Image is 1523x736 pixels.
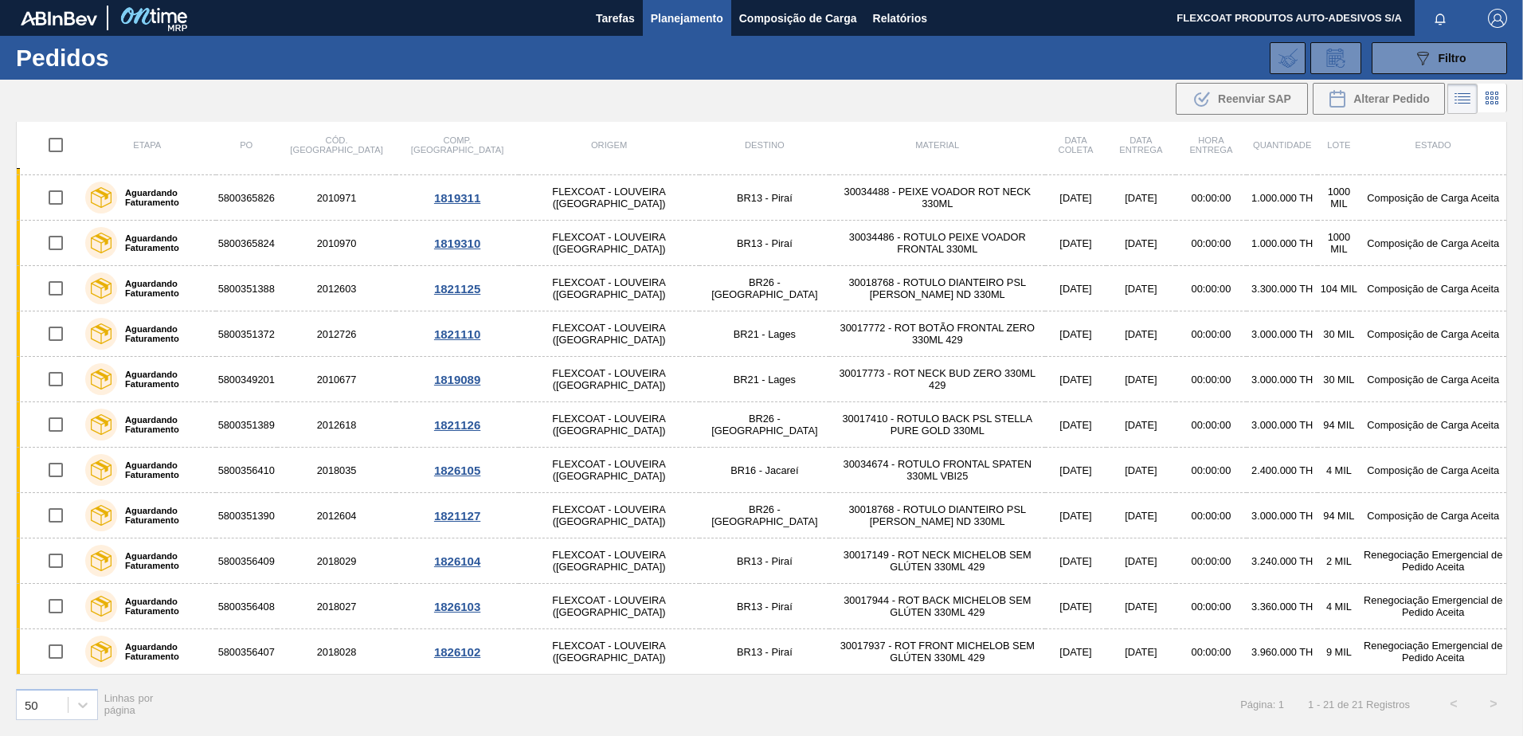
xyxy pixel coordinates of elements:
[216,629,277,675] td: 5800356407
[1176,402,1247,448] td: 00:00:00
[25,698,38,711] div: 50
[1415,7,1466,29] button: Notificações
[519,448,700,493] td: FLEXCOAT - LOUVEIRA ([GEOGRAPHIC_DATA])
[1360,175,1506,221] td: Composição de Carga Aceita
[829,402,1045,448] td: 30017410 - ROTULO BACK PSL STELLA PURE GOLD 330ML
[1045,538,1106,584] td: [DATE]
[1360,221,1506,266] td: Composição de Carga Aceita
[16,49,254,67] h1: Pedidos
[1106,402,1176,448] td: [DATE]
[216,175,277,221] td: 5800365826
[1176,629,1247,675] td: 00:00:00
[591,140,627,150] span: Origem
[411,135,503,155] span: Comp. [GEOGRAPHIC_DATA]
[1176,221,1247,266] td: 00:00:00
[216,311,277,357] td: 5800351372
[117,460,209,480] label: Aguardando Faturamento
[1247,357,1317,402] td: 3.000.000 TH
[21,11,97,25] img: TNhmsLtSVTkK8tSr43FrP2fwEKptu5GPRR3wAAAABJRU5ErkJggg==
[829,493,1045,538] td: 30018768 - ROTULO DIANTEIRO PSL [PERSON_NAME] ND 330ML
[699,584,829,629] td: BR13 - Piraí
[216,538,277,584] td: 5800356409
[1270,42,1306,74] div: Importar Negociações dos Pedidos
[519,175,700,221] td: FLEXCOAT - LOUVEIRA ([GEOGRAPHIC_DATA])
[1372,42,1507,74] button: Filtro
[117,188,209,207] label: Aguardando Faturamento
[1317,629,1360,675] td: 9 MIL
[398,373,516,386] div: 1819089
[398,645,516,659] div: 1826102
[1045,221,1106,266] td: [DATE]
[1317,311,1360,357] td: 30 MIL
[699,266,829,311] td: BR26 - [GEOGRAPHIC_DATA]
[1360,629,1506,675] td: Renegociação Emergencial de Pedido Aceita
[1247,584,1317,629] td: 3.360.000 TH
[1247,311,1317,357] td: 3.000.000 TH
[277,629,397,675] td: 2018028
[1415,140,1451,150] span: Estado
[216,448,277,493] td: 5800356410
[1240,699,1284,711] span: Página: 1
[1045,175,1106,221] td: [DATE]
[1059,135,1094,155] span: Data coleta
[829,629,1045,675] td: 30017937 - ROT FRONT MICHELOB SEM GLÚTEN 330ML 429
[1106,311,1176,357] td: [DATE]
[1045,493,1106,538] td: [DATE]
[117,415,209,434] label: Aguardando Faturamento
[17,584,1507,629] a: Aguardando Faturamento58003564082018027FLEXCOAT - LOUVEIRA ([GEOGRAPHIC_DATA])BR13 - Piraí3001794...
[519,357,700,402] td: FLEXCOAT - LOUVEIRA ([GEOGRAPHIC_DATA])
[17,221,1507,266] a: Aguardando Faturamento58003658242010970FLEXCOAT - LOUVEIRA ([GEOGRAPHIC_DATA])BR13 - Piraí3003448...
[1310,42,1361,74] div: Solicitação de Revisão de Pedidos
[1218,92,1291,105] span: Reenviar SAP
[117,279,209,298] label: Aguardando Faturamento
[1360,266,1506,311] td: Composição de Carga Aceita
[117,370,209,389] label: Aguardando Faturamento
[117,551,209,570] label: Aguardando Faturamento
[1313,83,1445,115] div: Alterar Pedido
[1045,311,1106,357] td: [DATE]
[745,140,785,150] span: Destino
[1360,493,1506,538] td: Composição de Carga Aceita
[1360,357,1506,402] td: Composição de Carga Aceita
[1327,140,1350,150] span: Lote
[216,357,277,402] td: 5800349201
[1247,266,1317,311] td: 3.300.000 TH
[1106,357,1176,402] td: [DATE]
[1360,448,1506,493] td: Composição de Carga Aceita
[829,266,1045,311] td: 30018768 - ROTULO DIANTEIRO PSL [PERSON_NAME] ND 330ML
[1045,402,1106,448] td: [DATE]
[1176,357,1247,402] td: 00:00:00
[1317,266,1360,311] td: 104 MIL
[699,175,829,221] td: BR13 - Piraí
[1106,538,1176,584] td: [DATE]
[1106,629,1176,675] td: [DATE]
[699,311,829,357] td: BR21 - Lages
[1176,266,1247,311] td: 00:00:00
[17,311,1507,357] a: Aguardando Faturamento58003513722012726FLEXCOAT - LOUVEIRA ([GEOGRAPHIC_DATA])BR21 - Lages3001777...
[133,140,161,150] span: Etapa
[1317,175,1360,221] td: 1000 MIL
[1247,402,1317,448] td: 3.000.000 TH
[829,311,1045,357] td: 30017772 - ROT BOTÃO FRONTAL ZERO 330ML 429
[1176,538,1247,584] td: 00:00:00
[1045,629,1106,675] td: [DATE]
[398,327,516,341] div: 1821110
[519,493,700,538] td: FLEXCOAT - LOUVEIRA ([GEOGRAPHIC_DATA])
[699,538,829,584] td: BR13 - Piraí
[1360,402,1506,448] td: Composição de Carga Aceita
[1247,538,1317,584] td: 3.240.000 TH
[398,509,516,523] div: 1821127
[1317,448,1360,493] td: 4 MIL
[104,692,154,716] span: Linhas por página
[1247,448,1317,493] td: 2.400.000 TH
[117,506,209,525] label: Aguardando Faturamento
[398,191,516,205] div: 1819311
[1045,357,1106,402] td: [DATE]
[829,175,1045,221] td: 30034488 - PEIXE VOADOR ROT NECK 330ML
[829,538,1045,584] td: 30017149 - ROT NECK MICHELOB SEM GLÚTEN 330ML 429
[1247,493,1317,538] td: 3.000.000 TH
[277,448,397,493] td: 2018035
[117,324,209,343] label: Aguardando Faturamento
[1478,84,1507,114] div: Visão em Cards
[1247,629,1317,675] td: 3.960.000 TH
